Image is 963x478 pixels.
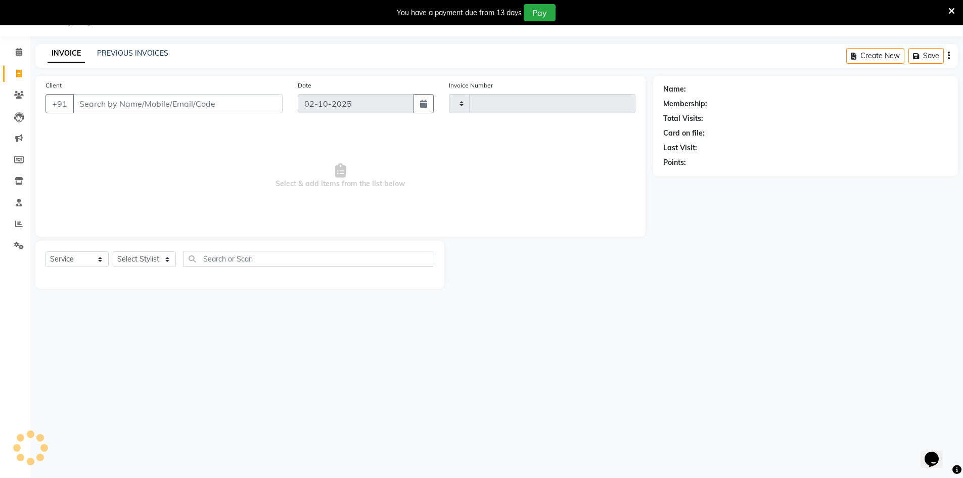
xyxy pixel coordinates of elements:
a: PREVIOUS INVOICES [97,49,168,58]
div: You have a payment due from 13 days [397,8,522,18]
input: Search by Name/Mobile/Email/Code [73,94,283,113]
input: Search or Scan [184,251,434,267]
a: INVOICE [48,45,85,63]
button: +91 [45,94,74,113]
div: Total Visits: [663,113,703,124]
button: Pay [524,4,556,21]
button: Create New [846,48,904,64]
span: Select & add items from the list below [45,125,635,227]
div: Last Visit: [663,143,697,153]
label: Date [298,81,311,90]
button: Save [908,48,944,64]
div: Card on file: [663,128,705,139]
label: Invoice Number [449,81,493,90]
div: Name: [663,84,686,95]
label: Client [45,81,62,90]
div: Points: [663,157,686,168]
div: Membership: [663,99,707,109]
iframe: chat widget [921,438,953,468]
